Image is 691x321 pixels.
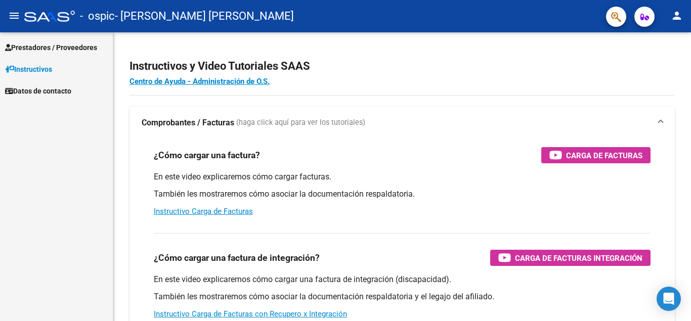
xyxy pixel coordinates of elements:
[566,149,642,162] span: Carga de Facturas
[671,10,683,22] mat-icon: person
[154,207,253,216] a: Instructivo Carga de Facturas
[129,57,675,76] h2: Instructivos y Video Tutoriales SAAS
[154,189,651,200] p: También les mostraremos cómo asociar la documentación respaldatoria.
[154,251,320,265] h3: ¿Cómo cargar una factura de integración?
[142,117,234,128] strong: Comprobantes / Facturas
[236,117,365,128] span: (haga click aquí para ver los tutoriales)
[490,250,651,266] button: Carga de Facturas Integración
[154,171,651,182] p: En este video explicaremos cómo cargar facturas.
[154,291,651,302] p: También les mostraremos cómo asociar la documentación respaldatoria y el legajo del afiliado.
[80,5,115,27] span: - ospic
[5,64,52,75] span: Instructivos
[5,42,97,53] span: Prestadores / Proveedores
[154,309,347,318] a: Instructivo Carga de Facturas con Recupero x Integración
[154,148,260,162] h3: ¿Cómo cargar una factura?
[541,147,651,163] button: Carga de Facturas
[657,287,681,311] div: Open Intercom Messenger
[129,107,675,139] mat-expansion-panel-header: Comprobantes / Facturas (haga click aquí para ver los tutoriales)
[129,77,270,86] a: Centro de Ayuda - Administración de O.S.
[8,10,20,22] mat-icon: menu
[154,274,651,285] p: En este video explicaremos cómo cargar una factura de integración (discapacidad).
[115,5,294,27] span: - [PERSON_NAME] [PERSON_NAME]
[515,252,642,264] span: Carga de Facturas Integración
[5,85,71,97] span: Datos de contacto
